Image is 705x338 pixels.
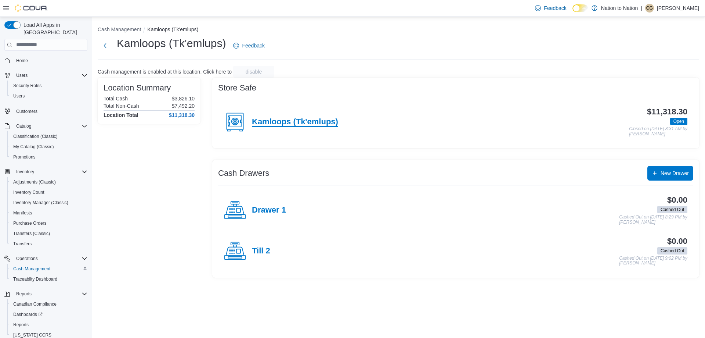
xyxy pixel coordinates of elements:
[233,66,274,78] button: disable
[10,264,87,273] span: Cash Management
[242,42,264,49] span: Feedback
[10,219,50,228] a: Purchase Orders
[21,21,87,36] span: Load All Apps in [GEOGRAPHIC_DATA]
[98,26,699,35] nav: An example of EuiBreadcrumbs
[647,166,693,181] button: New Drawer
[619,215,687,225] p: Cashed Out on [DATE] 8:29 PM by [PERSON_NAME]
[667,237,687,246] h3: $0.00
[13,254,41,263] button: Operations
[13,189,44,195] span: Inventory Count
[10,209,87,217] span: Manifests
[7,239,90,249] button: Transfers
[13,107,40,116] a: Customers
[10,132,61,141] a: Classification (Classic)
[10,275,60,284] a: Traceabilty Dashboard
[13,122,34,131] button: Catalog
[13,332,51,338] span: [US_STATE] CCRS
[13,322,29,328] span: Reports
[98,38,112,53] button: Next
[16,108,37,114] span: Customers
[98,26,141,32] button: Cash Management
[7,274,90,284] button: Traceabilty Dashboard
[13,266,50,272] span: Cash Management
[10,198,71,207] a: Inventory Manager (Classic)
[10,229,87,238] span: Transfers (Classic)
[10,81,44,90] a: Security Roles
[13,71,30,80] button: Users
[13,167,87,176] span: Inventory
[104,112,138,118] h4: Location Total
[1,70,90,81] button: Users
[10,310,87,319] span: Dashboards
[10,320,32,329] a: Reports
[16,256,38,261] span: Operations
[7,309,90,320] a: Dashboards
[10,300,87,309] span: Canadian Compliance
[7,131,90,142] button: Classification (Classic)
[252,117,338,127] h4: Kamloops (Tk'emlups)
[661,206,684,213] span: Cashed Out
[13,312,43,317] span: Dashboards
[661,170,689,177] span: New Drawer
[601,4,638,13] p: Nation to Nation
[7,264,90,274] button: Cash Management
[13,56,87,65] span: Home
[7,177,90,187] button: Adjustments (Classic)
[657,4,699,13] p: [PERSON_NAME]
[117,36,226,51] h1: Kamloops (Tk'emlups)
[572,4,588,12] input: Dark Mode
[16,58,28,64] span: Home
[13,254,87,263] span: Operations
[16,72,28,78] span: Users
[13,83,41,89] span: Security Roles
[10,198,87,207] span: Inventory Manager (Classic)
[10,320,87,329] span: Reports
[1,55,90,66] button: Home
[7,142,90,152] button: My Catalog (Classic)
[645,4,654,13] div: Cam Gottfriedson
[10,229,53,238] a: Transfers (Classic)
[10,219,87,228] span: Purchase Orders
[16,169,34,175] span: Inventory
[10,153,39,161] a: Promotions
[172,96,195,102] p: $3,826.10
[13,134,58,139] span: Classification (Classic)
[10,310,46,319] a: Dashboards
[13,154,36,160] span: Promotions
[13,220,47,226] span: Purchase Orders
[670,118,687,125] span: Open
[15,4,48,12] img: Cova
[10,81,87,90] span: Security Roles
[10,142,57,151] a: My Catalog (Classic)
[10,142,87,151] span: My Catalog (Classic)
[667,196,687,204] h3: $0.00
[646,4,653,13] span: CG
[1,253,90,264] button: Operations
[661,248,684,254] span: Cashed Out
[647,107,687,116] h3: $11,318.30
[104,83,171,92] h3: Location Summary
[7,152,90,162] button: Promotions
[10,178,87,186] span: Adjustments (Classic)
[10,188,47,197] a: Inventory Count
[13,210,32,216] span: Manifests
[7,198,90,208] button: Inventory Manager (Classic)
[532,1,569,15] a: Feedback
[10,188,87,197] span: Inventory Count
[10,92,28,100] a: Users
[7,320,90,330] button: Reports
[13,179,56,185] span: Adjustments (Classic)
[7,208,90,218] button: Manifests
[657,247,687,255] span: Cashed Out
[7,299,90,309] button: Canadian Compliance
[10,132,87,141] span: Classification (Classic)
[629,127,687,136] p: Closed on [DATE] 8:31 AM by [PERSON_NAME]
[252,246,270,256] h4: Till 2
[98,69,232,75] p: Cash management is enabled at this location. Click here to
[230,38,267,53] a: Feedback
[13,289,87,298] span: Reports
[16,291,32,297] span: Reports
[10,300,59,309] a: Canadian Compliance
[13,241,32,247] span: Transfers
